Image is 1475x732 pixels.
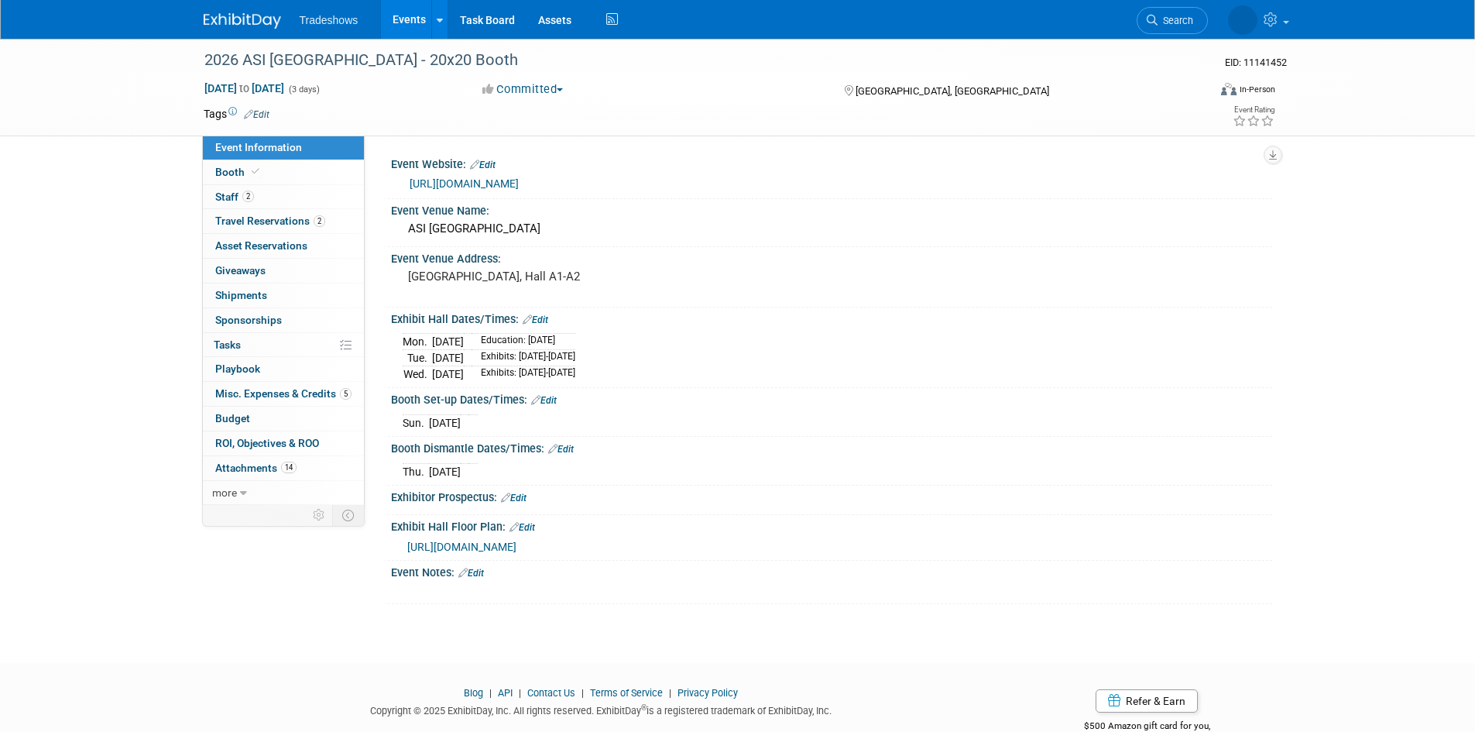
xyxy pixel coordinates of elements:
div: ASI [GEOGRAPHIC_DATA] [403,217,1261,241]
div: Exhibit Hall Floor Plan: [391,515,1272,535]
a: Booth [203,160,364,184]
span: ROI, Objectives & ROO [215,437,319,449]
a: Blog [464,687,483,699]
div: Event Rating [1233,106,1274,114]
a: Edit [458,568,484,579]
div: Exhibit Hall Dates/Times: [391,308,1272,328]
div: Booth Dismantle Dates/Times: [391,437,1272,457]
a: Tasks [203,333,364,357]
td: [DATE] [429,463,461,479]
a: Event Information [203,136,364,160]
td: Personalize Event Tab Strip [306,505,333,525]
div: Event Format [1117,81,1276,104]
a: more [203,481,364,505]
a: Search [1137,7,1208,34]
a: Playbook [203,357,364,381]
span: Event ID: 11141452 [1225,57,1287,68]
td: Sun. [403,414,429,431]
td: Wed. [403,366,432,383]
i: Booth reservation complete [252,167,259,176]
sup: ® [641,703,647,712]
a: Sponsorships [203,308,364,332]
span: Tradeshows [300,14,358,26]
a: Budget [203,407,364,431]
button: Committed [477,81,569,98]
a: Privacy Policy [677,687,738,699]
div: Copyright © 2025 ExhibitDay, Inc. All rights reserved. ExhibitDay is a registered trademark of Ex... [204,700,1000,718]
div: In-Person [1239,84,1275,95]
span: Attachments [215,462,297,474]
span: | [485,687,496,699]
span: Asset Reservations [215,239,307,252]
a: Edit [509,522,535,533]
a: Attachments14 [203,456,364,480]
td: [DATE] [429,414,461,431]
a: Travel Reservations2 [203,209,364,233]
a: Misc. Expenses & Credits5 [203,382,364,406]
a: Giveaways [203,259,364,283]
td: Exhibits: [DATE]-[DATE] [472,350,575,366]
span: Event Information [215,141,302,153]
span: to [237,82,252,95]
a: Refer & Earn [1096,689,1198,713]
pre: [GEOGRAPHIC_DATA], Hall A1-A2 [408,270,741,284]
span: Giveaways [215,264,266,277]
img: Format-Inperson.png [1221,83,1237,95]
a: Edit [470,160,496,170]
td: Education: [DATE] [472,334,575,350]
span: | [665,687,675,699]
a: [URL][DOMAIN_NAME] [410,177,519,190]
a: Edit [501,493,527,503]
span: Sponsorships [215,314,282,326]
span: 5 [340,388,352,400]
td: Exhibits: [DATE]-[DATE] [472,366,575,383]
a: Edit [531,395,557,406]
td: Tags [204,106,269,122]
a: Staff2 [203,185,364,209]
a: Edit [548,444,574,455]
div: Event Notes: [391,561,1272,581]
span: Budget [215,412,250,424]
div: Event Website: [391,153,1272,173]
td: [DATE] [432,350,464,366]
span: | [515,687,525,699]
span: | [578,687,588,699]
span: Staff [215,191,254,203]
a: Edit [244,109,269,120]
td: Tue. [403,350,432,366]
a: Contact Us [527,687,575,699]
span: Booth [215,166,262,178]
span: Shipments [215,289,267,301]
span: (3 days) [287,84,320,95]
span: more [212,486,237,499]
span: Misc. Expenses & Credits [215,387,352,400]
td: Mon. [403,334,432,350]
a: [URL][DOMAIN_NAME] [407,541,516,553]
span: 14 [281,462,297,473]
span: 2 [242,191,254,202]
a: API [498,687,513,699]
span: Travel Reservations [215,215,325,227]
td: [DATE] [432,334,464,350]
img: ExhibitDay [204,13,281,29]
span: [DATE] [DATE] [204,81,285,95]
a: Asset Reservations [203,234,364,258]
td: [DATE] [432,366,464,383]
td: Toggle Event Tabs [332,505,364,525]
div: Event Venue Address: [391,247,1272,266]
div: 2026 ASI [GEOGRAPHIC_DATA] - 20x20 Booth [199,46,1185,74]
span: Search [1158,15,1193,26]
a: ROI, Objectives & ROO [203,431,364,455]
td: Thu. [403,463,429,479]
a: Shipments [203,284,364,308]
div: Event Venue Name: [391,199,1272,218]
span: Playbook [215,363,260,375]
div: Booth Set-up Dates/Times: [391,388,1272,408]
span: Tasks [214,339,241,351]
img: Janet Wong [1228,5,1257,35]
span: 2 [314,215,325,227]
div: Exhibitor Prospectus: [391,486,1272,506]
a: Terms of Service [590,687,663,699]
span: [GEOGRAPHIC_DATA], [GEOGRAPHIC_DATA] [856,85,1049,97]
